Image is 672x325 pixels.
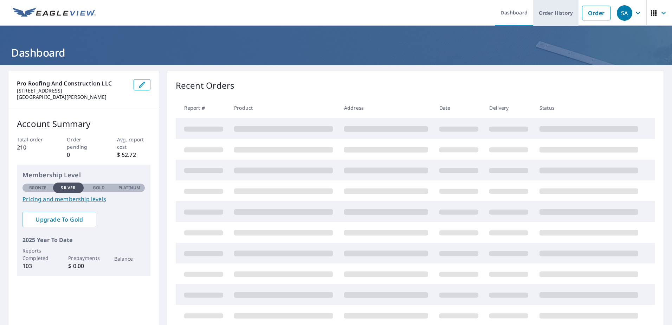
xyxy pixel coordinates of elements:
th: Address [338,97,434,118]
p: 2025 Year To Date [22,236,145,244]
p: Order pending [67,136,100,151]
p: Reports Completed [22,247,53,262]
p: Prepayments [68,254,99,262]
p: [STREET_ADDRESS] [17,88,128,94]
th: Delivery [484,97,534,118]
p: [GEOGRAPHIC_DATA][PERSON_NAME] [17,94,128,100]
p: Gold [93,185,105,191]
p: Recent Orders [176,79,235,92]
th: Date [434,97,484,118]
p: 210 [17,143,50,152]
img: EV Logo [13,8,96,18]
span: Upgrade To Gold [28,216,91,223]
a: Pricing and membership levels [22,195,145,203]
p: Platinum [118,185,141,191]
p: Silver [61,185,76,191]
p: Balance [114,255,145,262]
p: 103 [22,262,53,270]
p: Avg. report cost [117,136,150,151]
p: Membership Level [22,170,145,180]
a: Order [582,6,610,20]
p: Account Summary [17,117,150,130]
th: Status [534,97,644,118]
h1: Dashboard [8,45,664,60]
p: Total order [17,136,50,143]
p: $ 52.72 [117,151,150,159]
th: Product [228,97,338,118]
th: Report # [176,97,229,118]
div: SA [617,5,632,21]
p: 0 [67,151,100,159]
a: Upgrade To Gold [22,212,96,227]
p: $ 0.00 [68,262,99,270]
p: Pro Roofing and Construction LLC [17,79,128,88]
p: Bronze [29,185,47,191]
